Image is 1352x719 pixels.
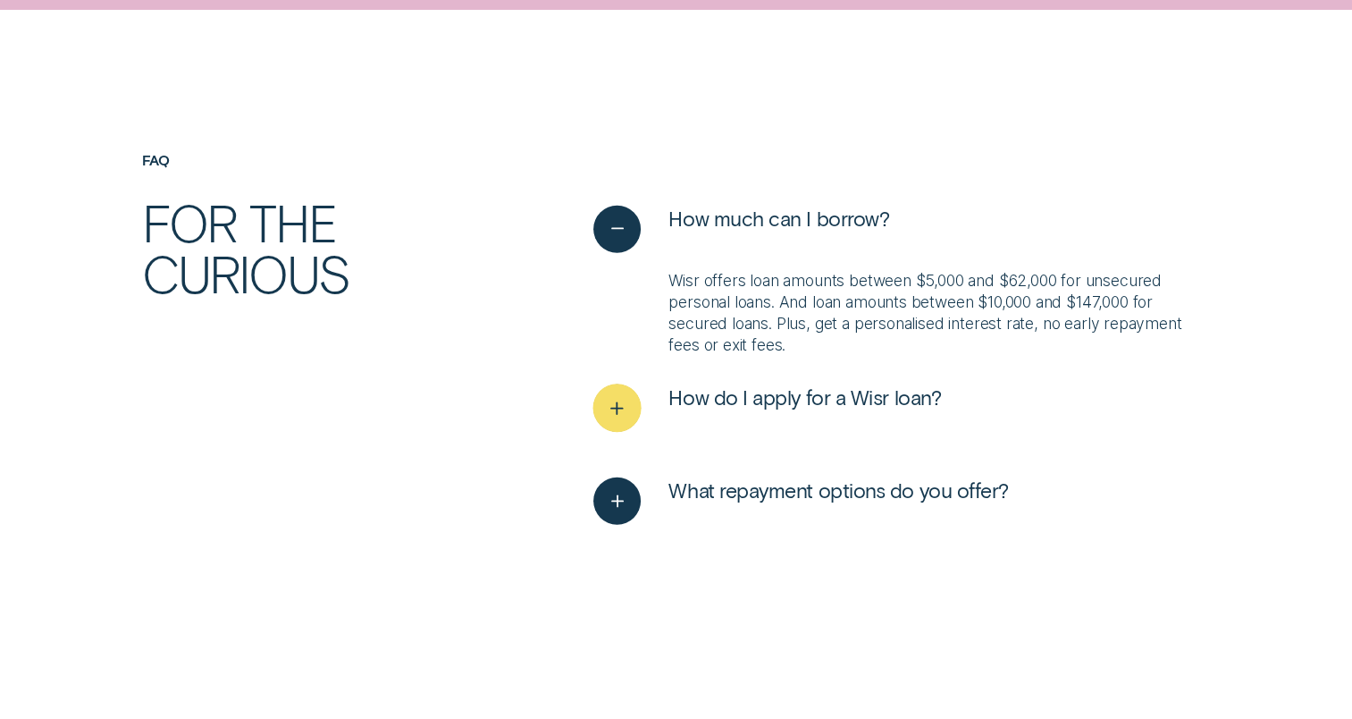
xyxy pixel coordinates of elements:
[668,385,941,410] span: How do I apply for a Wisr loan?
[593,478,1008,525] button: See more
[668,478,1008,503] span: What repayment options do you offer?
[668,206,889,232] span: How much can I borrow?
[593,385,941,432] button: See more
[593,270,1209,356] div: See less
[668,270,1209,356] p: Wisr offers loan amounts between $5,000 and $62,000 for unsecured personal loans. And loan amount...
[142,197,487,298] h2: For the curious
[593,206,889,253] button: See less
[142,152,487,168] h4: FAQ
